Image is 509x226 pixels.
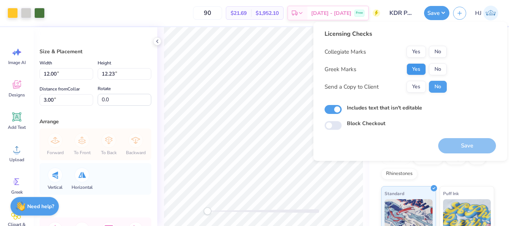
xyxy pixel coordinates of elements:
label: Width [39,58,52,67]
button: No [429,63,447,75]
div: Collegiate Marks [325,48,366,56]
button: No [429,81,447,93]
span: HJ [475,9,481,17]
span: Designs [9,92,25,98]
span: $1,952.10 [256,9,279,17]
span: Free [356,10,363,16]
div: Size & Placement [39,48,151,55]
button: Save [424,6,449,20]
span: Image AI [8,60,26,66]
div: Greek Marks [325,65,356,74]
label: Height [98,58,111,67]
span: Greek [11,189,23,195]
div: Rhinestones [381,168,417,179]
div: Send a Copy to Client [325,83,379,91]
a: HJ [472,6,502,20]
div: Arrange [39,118,151,125]
input: – – [193,6,222,20]
img: Hughe Josh Cabanete [483,6,498,20]
span: Horizontal [72,184,93,190]
button: Yes [407,46,426,58]
strong: Need help? [27,203,54,210]
label: Rotate [98,84,111,93]
label: Distance from Collar [39,85,80,93]
span: Upload [9,157,24,163]
span: $21.69 [231,9,247,17]
button: Yes [407,81,426,93]
div: Accessibility label [204,207,211,215]
span: [DATE] - [DATE] [311,9,351,17]
span: Puff Ink [443,190,459,197]
button: No [429,46,447,58]
label: Includes text that isn't editable [347,104,422,112]
div: Licensing Checks [325,29,447,38]
button: Yes [407,63,426,75]
label: Block Checkout [347,120,385,127]
span: Standard [385,190,404,197]
div: Align [39,207,151,214]
input: Untitled Design [384,6,420,20]
span: Add Text [8,124,26,130]
span: Vertical [48,184,63,190]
